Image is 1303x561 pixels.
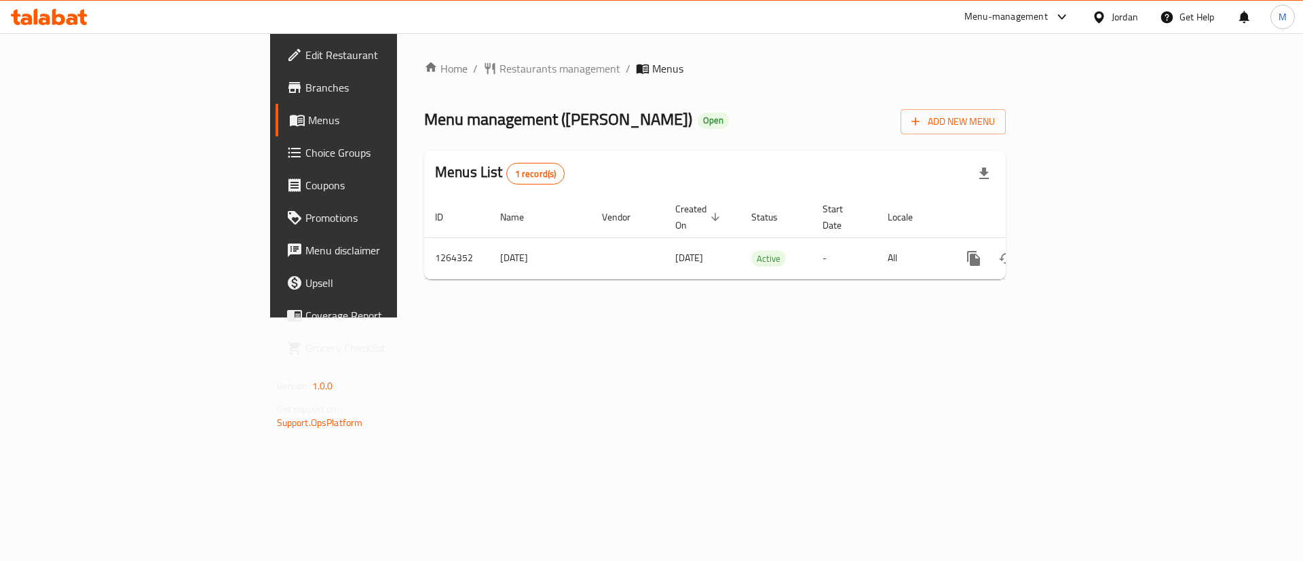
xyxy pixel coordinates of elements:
[305,144,477,161] span: Choice Groups
[911,113,995,130] span: Add New Menu
[276,39,488,71] a: Edit Restaurant
[500,209,542,225] span: Name
[305,340,477,356] span: Grocery Checklist
[698,113,729,129] div: Open
[888,209,930,225] span: Locale
[698,115,729,126] span: Open
[489,237,591,279] td: [DATE]
[276,267,488,299] a: Upsell
[276,136,488,169] a: Choice Groups
[483,60,620,77] a: Restaurants management
[276,332,488,364] a: Grocery Checklist
[964,9,1048,25] div: Menu-management
[751,209,795,225] span: Status
[424,60,1006,77] nav: breadcrumb
[276,234,488,267] a: Menu disclaimer
[277,377,310,395] span: Version:
[312,377,333,395] span: 1.0.0
[626,60,630,77] li: /
[277,400,339,418] span: Get support on:
[435,209,461,225] span: ID
[823,201,861,233] span: Start Date
[968,157,1000,190] div: Export file
[276,169,488,201] a: Coupons
[877,237,947,279] td: All
[499,60,620,77] span: Restaurants management
[424,104,692,134] span: Menu management ( [PERSON_NAME] )
[947,197,1099,238] th: Actions
[424,197,1099,279] table: enhanced table
[305,275,477,291] span: Upsell
[675,201,724,233] span: Created On
[305,177,477,193] span: Coupons
[305,242,477,258] span: Menu disclaimer
[305,47,477,63] span: Edit Restaurant
[305,307,477,324] span: Coverage Report
[506,163,565,185] div: Total records count
[751,250,786,267] div: Active
[305,79,477,96] span: Branches
[276,201,488,234] a: Promotions
[435,162,565,185] h2: Menus List
[1279,9,1287,24] span: M
[901,109,1006,134] button: Add New Menu
[276,104,488,136] a: Menus
[305,210,477,226] span: Promotions
[958,242,990,275] button: more
[277,414,363,431] a: Support.OpsPlatform
[1112,9,1138,24] div: Jordan
[990,242,1023,275] button: Change Status
[602,209,648,225] span: Vendor
[507,168,565,180] span: 1 record(s)
[675,249,703,267] span: [DATE]
[276,299,488,332] a: Coverage Report
[751,251,786,267] span: Active
[652,60,683,77] span: Menus
[308,112,477,128] span: Menus
[276,71,488,104] a: Branches
[812,237,877,279] td: -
